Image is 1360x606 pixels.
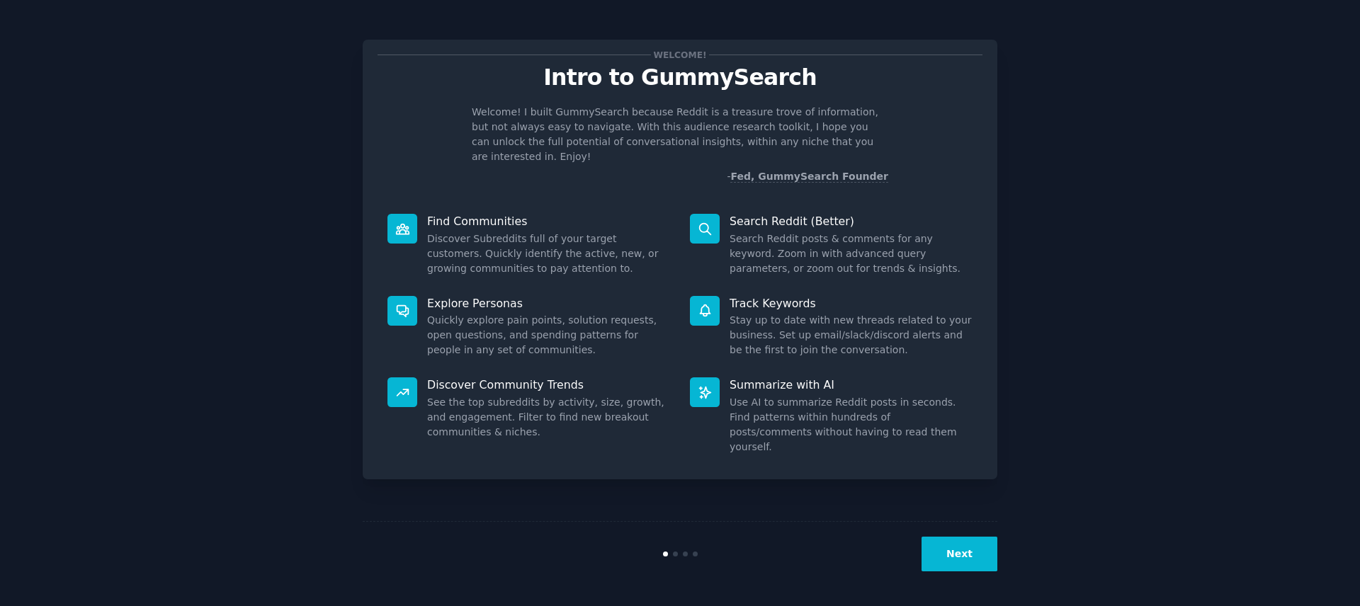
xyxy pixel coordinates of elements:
dd: See the top subreddits by activity, size, growth, and engagement. Filter to find new breakout com... [427,395,670,440]
dd: Use AI to summarize Reddit posts in seconds. Find patterns within hundreds of posts/comments with... [730,395,973,455]
dd: Quickly explore pain points, solution requests, open questions, and spending patterns for people ... [427,313,670,358]
p: Explore Personas [427,296,670,311]
div: - [727,169,888,184]
p: Discover Community Trends [427,377,670,392]
p: Intro to GummySearch [378,65,982,90]
a: Fed, GummySearch Founder [730,171,888,183]
dd: Discover Subreddits full of your target customers. Quickly identify the active, new, or growing c... [427,231,670,276]
p: Track Keywords [730,296,973,311]
dd: Stay up to date with new threads related to your business. Set up email/slack/discord alerts and ... [730,313,973,358]
p: Find Communities [427,214,670,229]
button: Next [922,537,997,571]
p: Welcome! I built GummySearch because Reddit is a treasure trove of information, but not always ea... [472,105,888,164]
p: Summarize with AI [730,377,973,392]
p: Search Reddit (Better) [730,214,973,229]
dd: Search Reddit posts & comments for any keyword. Zoom in with advanced query parameters, or zoom o... [730,231,973,276]
span: Welcome! [651,47,709,62]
